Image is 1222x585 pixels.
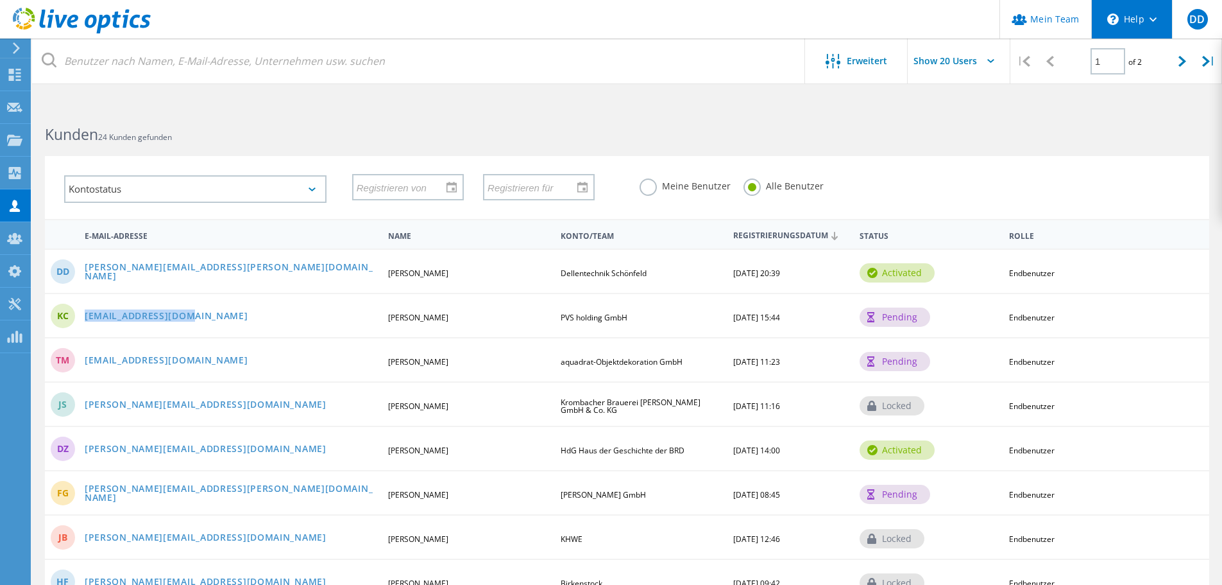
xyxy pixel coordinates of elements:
span: DZ [57,444,69,453]
a: [PERSON_NAME][EMAIL_ADDRESS][DOMAIN_NAME] [85,400,327,411]
div: locked [860,529,924,548]
span: [DATE] 20:39 [733,268,780,279]
span: [PERSON_NAME] GmbH [561,489,646,500]
span: [PERSON_NAME] [388,312,448,323]
a: [PERSON_NAME][EMAIL_ADDRESS][PERSON_NAME][DOMAIN_NAME] [85,263,377,283]
span: [PERSON_NAME] [388,268,448,279]
span: Konto/Team [561,232,722,240]
div: locked [860,396,924,415]
span: Endbenutzer [1009,268,1055,279]
a: [PERSON_NAME][EMAIL_ADDRESS][DOMAIN_NAME] [85,533,327,544]
a: [EMAIL_ADDRESS][DOMAIN_NAME] [85,356,248,367]
span: JB [58,533,67,542]
span: PVS holding GmbH [561,312,627,323]
span: HdG Haus der Geschichte der BRD [561,445,684,456]
div: pending [860,308,930,327]
input: Registrieren für [484,175,584,199]
a: [PERSON_NAME][EMAIL_ADDRESS][DOMAIN_NAME] [85,444,327,455]
div: | [1196,39,1222,84]
span: Endbenutzer [1009,356,1055,367]
span: [DATE] 12:46 [733,534,780,545]
span: [DATE] 11:16 [733,401,780,412]
a: [EMAIL_ADDRESS][DOMAIN_NAME] [85,311,248,322]
span: TM [56,356,69,365]
div: | [1010,39,1037,84]
a: Live Optics Dashboard [13,27,151,36]
span: Name [388,232,550,240]
span: Endbenutzer [1009,401,1055,412]
label: Alle Benutzer [743,179,824,191]
span: [PERSON_NAME] [388,401,448,412]
a: [PERSON_NAME][EMAIL_ADDRESS][PERSON_NAME][DOMAIN_NAME] [85,484,377,504]
span: Endbenutzer [1009,312,1055,323]
b: Kunden [45,124,98,144]
span: E-Mail-Adresse [85,232,377,240]
div: Kontostatus [64,175,327,203]
span: [DATE] 15:44 [733,312,780,323]
span: Registrierungsdatum [733,232,849,240]
span: [PERSON_NAME] [388,534,448,545]
span: [PERSON_NAME] [388,445,448,456]
span: Status [860,232,998,240]
div: pending [860,352,930,371]
div: activated [860,441,935,460]
input: Benutzer nach Namen, E-Mail-Adresse, Unternehmen usw. suchen [32,39,806,83]
span: JS [58,400,67,409]
span: aquadrat-Objektdekoration GmbH [561,356,683,367]
span: Dellentechnik Schönfeld [561,268,647,279]
span: DD [56,267,69,276]
span: of 2 [1128,57,1142,67]
span: FG [57,489,69,498]
span: Rolle [1009,232,1159,240]
span: Krombacher Brauerei [PERSON_NAME] GmbH & Co. KG [561,397,700,415]
span: DD [1189,14,1205,24]
label: Meine Benutzer [640,179,731,191]
span: Erweitert [847,57,887,65]
div: pending [860,485,930,504]
span: 24 Kunden gefunden [98,132,172,143]
span: [DATE] 11:23 [733,356,780,367]
span: Endbenutzer [1009,445,1055,456]
span: [PERSON_NAME] [388,489,448,500]
span: KC [57,311,69,320]
span: [PERSON_NAME] [388,356,448,367]
input: Registrieren von [353,175,454,199]
span: Endbenutzer [1009,534,1055,545]
span: [DATE] 14:00 [733,445,780,456]
svg: \n [1107,13,1119,25]
span: KHWE [561,534,582,545]
span: Endbenutzer [1009,489,1055,500]
span: [DATE] 08:45 [733,489,780,500]
div: activated [860,263,935,283]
